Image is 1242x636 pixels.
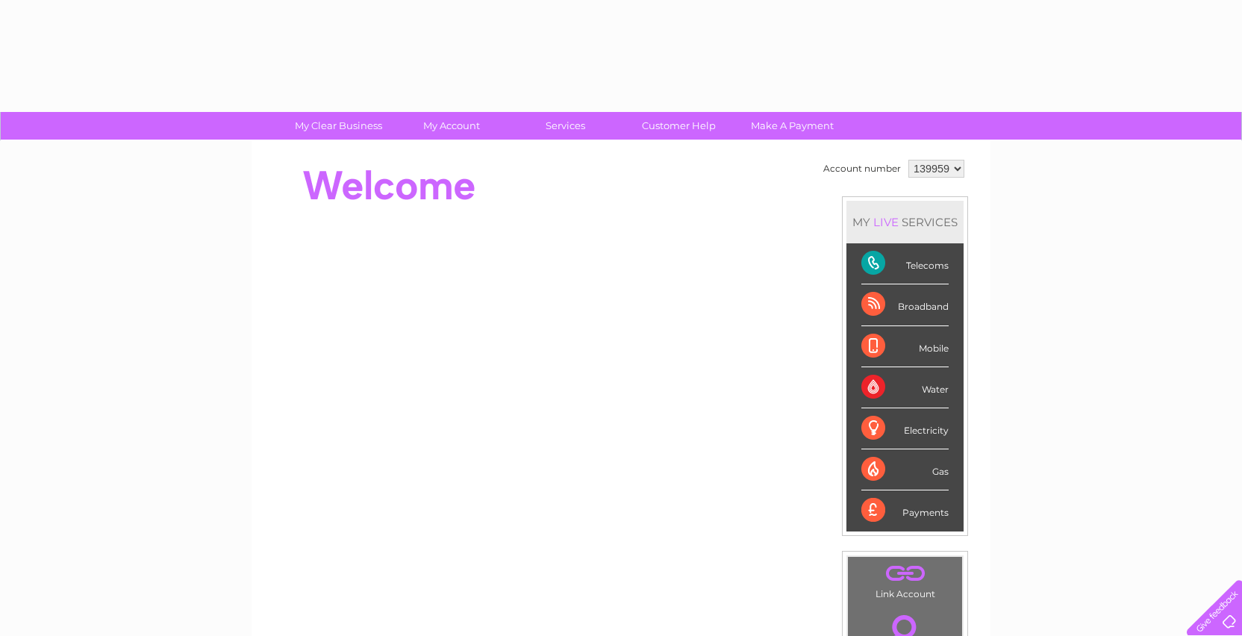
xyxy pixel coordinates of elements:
[861,449,949,490] div: Gas
[870,215,902,229] div: LIVE
[277,112,400,140] a: My Clear Business
[861,408,949,449] div: Electricity
[820,156,905,181] td: Account number
[861,326,949,367] div: Mobile
[861,367,949,408] div: Water
[846,201,964,243] div: MY SERVICES
[847,556,963,603] td: Link Account
[852,561,958,587] a: .
[861,243,949,284] div: Telecoms
[861,284,949,325] div: Broadband
[731,112,854,140] a: Make A Payment
[504,112,627,140] a: Services
[861,490,949,531] div: Payments
[390,112,514,140] a: My Account
[617,112,740,140] a: Customer Help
